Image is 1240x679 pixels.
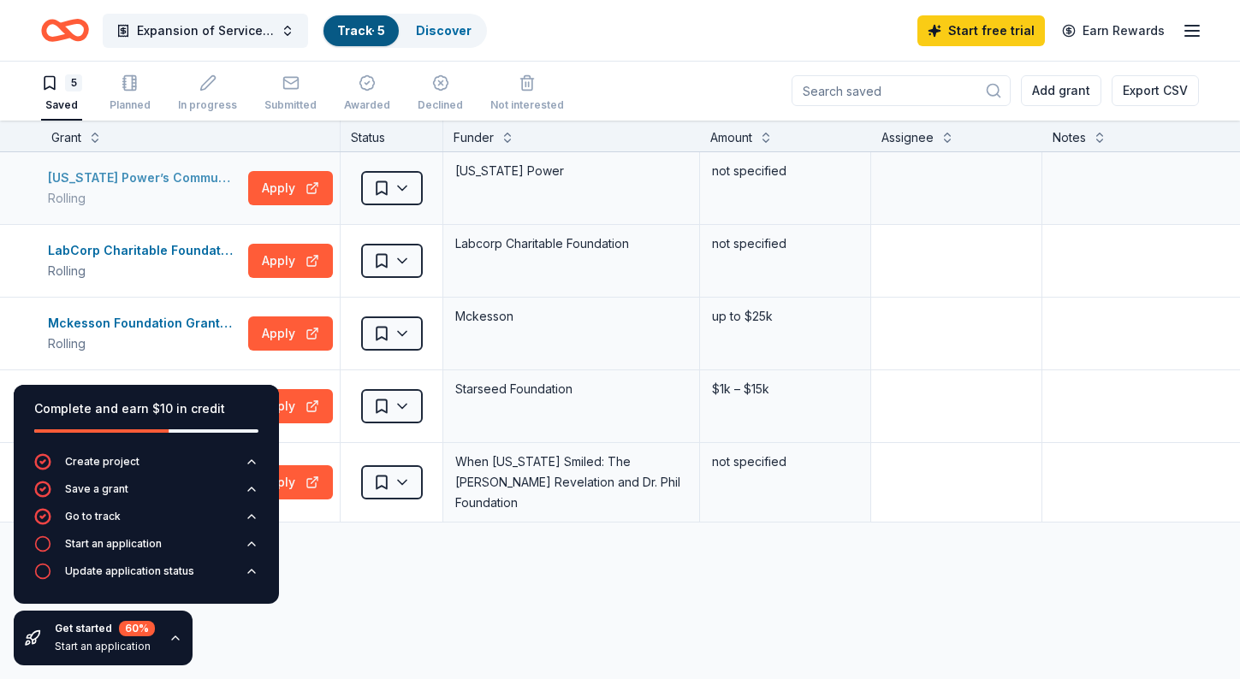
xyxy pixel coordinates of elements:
span: Expansion of Services for [MEDICAL_DATA] Exams in Rural Communities [137,21,274,41]
button: Update application status [34,563,258,590]
button: Go to track [34,508,258,535]
button: Apply [248,316,333,351]
div: 5 [65,74,82,92]
div: Grant [51,127,81,148]
div: $1k – $15k [710,377,860,401]
div: Awarded [344,98,390,112]
div: Declined [418,98,463,112]
div: In progress [178,98,237,112]
div: Start an application [55,640,155,653]
div: Mckesson Foundation Grant: below $25,000 [48,313,241,334]
div: not specified [710,159,860,183]
button: Track· 5Discover [322,14,487,48]
div: Saved [41,98,82,112]
button: Create project [34,453,258,481]
button: Export CSV [1112,75,1199,106]
button: Planned [110,68,151,121]
input: Search saved [792,75,1011,106]
button: 5Saved [41,68,82,121]
div: Go to track [65,510,121,523]
button: Save a grant [34,481,258,508]
div: Get started [55,621,155,636]
div: Rolling [48,188,241,209]
button: Start an application [34,535,258,563]
div: [US_STATE] Power’s Community Contributions [48,168,241,188]
button: Not interested [490,68,564,121]
div: not specified [710,232,860,256]
button: Mckesson Foundation Grant: below $25,000Rolling [48,313,241,354]
a: Discover [416,23,472,38]
div: Complete and earn $10 in credit [34,399,258,419]
div: Rolling [48,334,241,354]
div: Status [341,121,443,151]
div: up to $25k [710,304,860,328]
a: Earn Rewards [1052,15,1175,46]
div: LabCorp Charitable Foundation Grants [48,240,241,261]
div: [US_STATE] Power [454,159,689,183]
div: Notes [1053,127,1086,148]
div: Funder [454,127,494,148]
a: Start free trial [917,15,1045,46]
div: Not interested [490,98,564,112]
button: In progress [178,68,237,121]
div: Create project [65,455,139,469]
button: Apply [248,244,333,278]
button: [US_STATE] Power’s Community ContributionsRolling [48,168,241,209]
button: LabCorp Charitable Foundation GrantsRolling [48,240,241,281]
a: Track· 5 [337,23,385,38]
div: Amount [710,127,752,148]
button: Awarded [344,68,390,121]
div: not specified [710,450,860,474]
div: Rolling [48,261,241,281]
button: Add grant [1021,75,1101,106]
div: Planned [110,98,151,112]
button: Expansion of Services for [MEDICAL_DATA] Exams in Rural Communities [103,14,308,48]
button: Declined [418,68,463,121]
div: Assignee [881,127,934,148]
div: Starseed Foundation [454,377,689,401]
div: Labcorp Charitable Foundation [454,232,689,256]
div: Update application status [65,564,194,578]
button: Submitted [264,68,317,121]
a: Home [41,10,89,50]
div: Mckesson [454,304,689,328]
div: 60 % [119,621,155,636]
div: When [US_STATE] Smiled: The [PERSON_NAME] Revelation and Dr. Phil Foundation [454,450,689,515]
div: Start an application [65,537,162,551]
button: Apply [248,171,333,205]
div: Submitted [264,98,317,112]
div: Save a grant [65,482,128,496]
